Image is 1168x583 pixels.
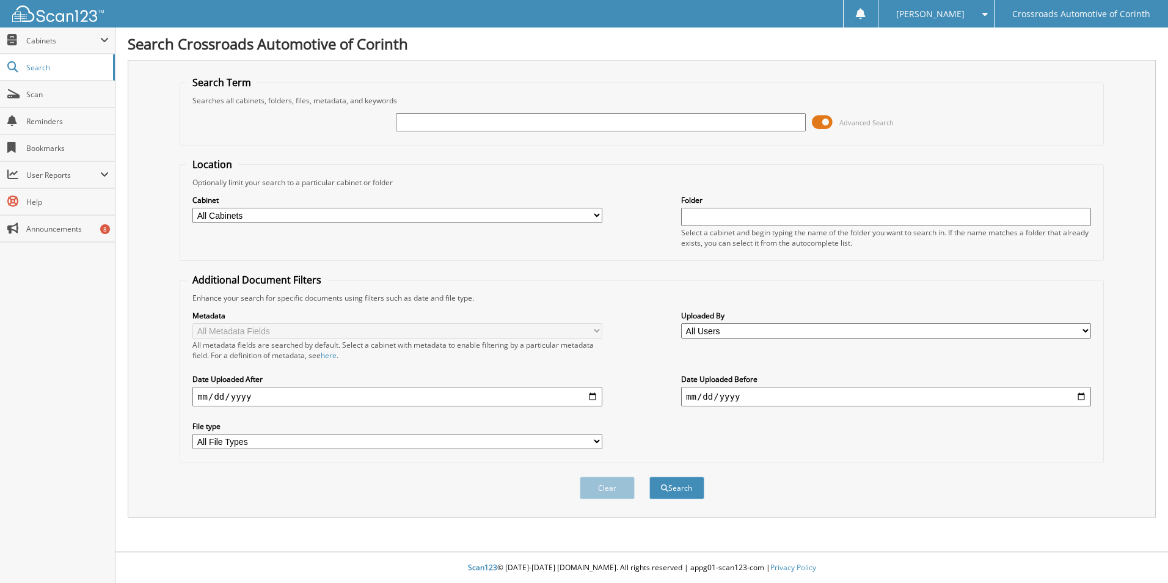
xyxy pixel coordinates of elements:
[681,227,1091,248] div: Select a cabinet and begin typing the name of the folder you want to search in. If the name match...
[186,177,1097,188] div: Optionally limit your search to a particular cabinet or folder
[770,562,816,573] a: Privacy Policy
[128,34,1156,54] h1: Search Crossroads Automotive of Corinth
[192,340,602,361] div: All metadata fields are searched by default. Select a cabinet with metadata to enable filtering b...
[26,89,109,100] span: Scan
[649,477,704,499] button: Search
[186,76,257,89] legend: Search Term
[12,5,104,22] img: scan123-logo-white.svg
[1012,10,1150,18] span: Crossroads Automotive of Corinth
[192,374,602,384] label: Date Uploaded After
[186,158,238,171] legend: Location
[26,35,100,46] span: Cabinets
[681,387,1091,406] input: end
[26,197,109,207] span: Help
[26,224,109,234] span: Announcements
[321,350,337,361] a: here
[681,374,1091,384] label: Date Uploaded Before
[896,10,965,18] span: [PERSON_NAME]
[186,95,1097,106] div: Searches all cabinets, folders, files, metadata, and keywords
[186,293,1097,303] div: Enhance your search for specific documents using filters such as date and file type.
[26,116,109,127] span: Reminders
[186,273,327,287] legend: Additional Document Filters
[839,118,894,127] span: Advanced Search
[192,387,602,406] input: start
[115,553,1168,583] div: © [DATE]-[DATE] [DOMAIN_NAME]. All rights reserved | appg01-scan123-com |
[192,421,602,431] label: File type
[26,170,100,180] span: User Reports
[26,143,109,153] span: Bookmarks
[681,195,1091,205] label: Folder
[26,62,107,73] span: Search
[681,310,1091,321] label: Uploaded By
[192,195,602,205] label: Cabinet
[100,224,110,234] div: 8
[580,477,635,499] button: Clear
[468,562,497,573] span: Scan123
[192,310,602,321] label: Metadata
